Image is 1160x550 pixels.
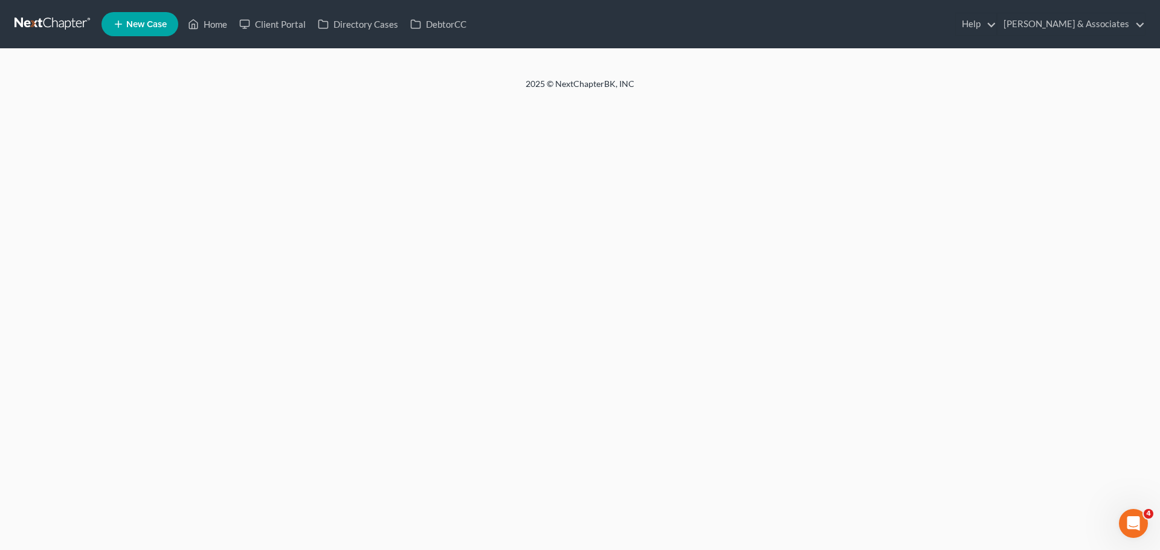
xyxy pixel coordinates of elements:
[233,13,312,35] a: Client Portal
[1119,509,1148,538] iframe: Intercom live chat
[182,13,233,35] a: Home
[312,13,404,35] a: Directory Cases
[1144,509,1153,519] span: 4
[956,13,996,35] a: Help
[404,13,472,35] a: DebtorCC
[101,12,178,36] new-legal-case-button: New Case
[997,13,1145,35] a: [PERSON_NAME] & Associates
[236,78,924,100] div: 2025 © NextChapterBK, INC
